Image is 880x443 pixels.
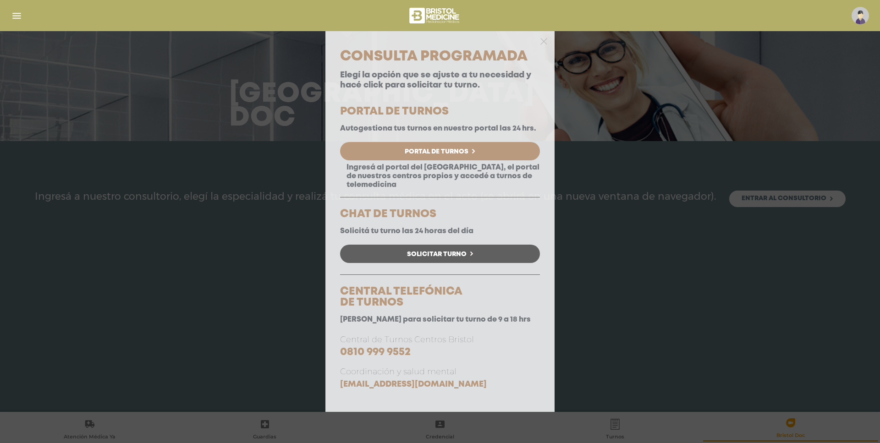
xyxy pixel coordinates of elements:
span: Solicitar Turno [407,251,467,257]
span: Portal de Turnos [405,148,468,155]
p: Ingresá al portal del [GEOGRAPHIC_DATA], el portal de nuestros centros propios y accedé a turnos ... [340,163,540,190]
p: [PERSON_NAME] para solicitar tu turno de 9 a 18 hrs [340,315,540,324]
h5: CHAT DE TURNOS [340,209,540,220]
a: [EMAIL_ADDRESS][DOMAIN_NAME] [340,381,487,388]
p: Autogestiona tus turnos en nuestro portal las 24 hrs. [340,124,540,133]
p: Elegí la opción que se ajuste a tu necesidad y hacé click para solicitar tu turno. [340,71,540,90]
a: Solicitar Turno [340,245,540,263]
h5: PORTAL DE TURNOS [340,106,540,117]
a: Portal de Turnos [340,142,540,160]
span: Consulta Programada [340,50,528,63]
a: 0810 999 9552 [340,347,411,357]
h5: CENTRAL TELEFÓNICA DE TURNOS [340,286,540,308]
p: Central de Turnos Centros Bristol [340,334,540,359]
p: Coordinación y salud mental [340,366,540,390]
p: Solicitá tu turno las 24 horas del día [340,227,540,235]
